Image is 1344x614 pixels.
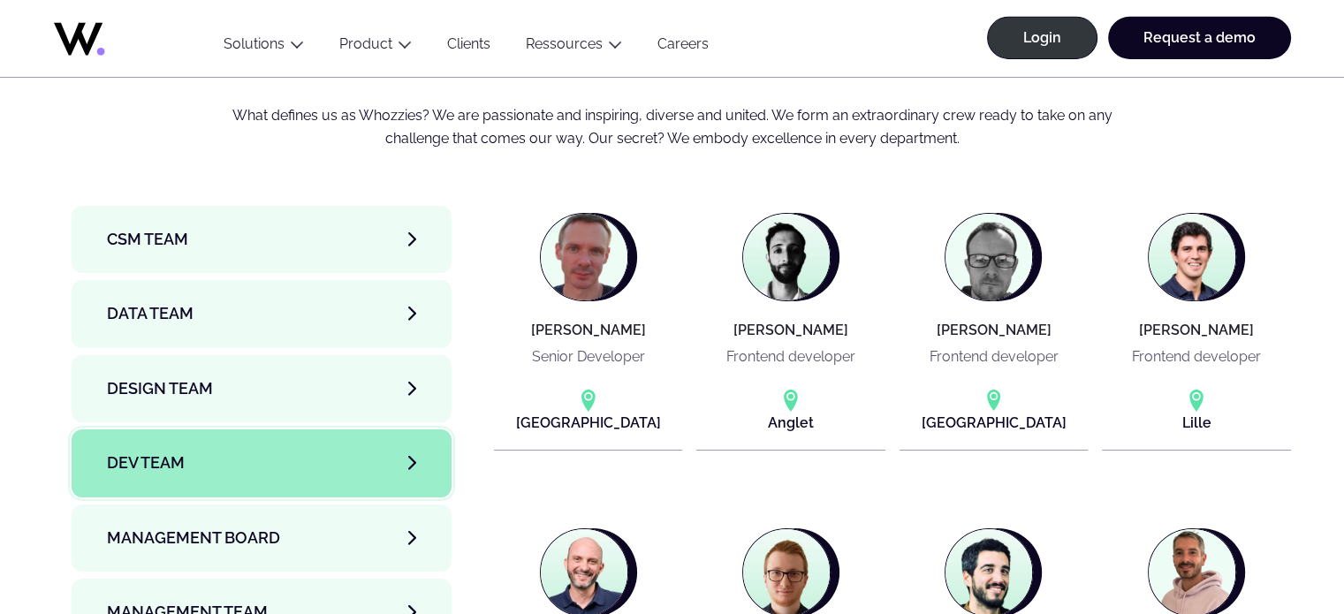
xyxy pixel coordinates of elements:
span: CSM team [107,227,188,252]
span: Data team [107,301,194,326]
a: Login [987,17,1097,59]
p: Lille [1181,412,1211,434]
p: What defines us as Whozzies? We are passionate and inspiring, diverse and united. We form an extr... [220,104,1125,149]
span: Dev team [107,451,185,475]
button: Solutions [206,35,322,59]
a: Clients [429,35,508,59]
img: Aurélien BRETHES [743,214,830,300]
p: Frontend developer [1132,345,1261,368]
button: Ressources [508,35,640,59]
a: Request a demo [1108,17,1291,59]
span: Management Board [107,526,280,550]
button: Product [322,35,429,59]
a: Ressources [526,35,603,52]
iframe: Chatbot [1227,497,1319,589]
img: Benjamin VALDÈS [945,214,1032,300]
span: Design team [107,376,213,401]
a: Product [339,35,392,52]
p: Senior Developer [532,345,645,368]
p: [GEOGRAPHIC_DATA] [921,412,1066,434]
p: Anglet [768,412,814,434]
h4: [PERSON_NAME] [733,322,848,338]
a: Careers [640,35,726,59]
p: Frontend developer [726,345,855,368]
img: Alexandre LACOCHE [541,214,627,300]
h4: [PERSON_NAME] [531,322,646,338]
img: Charles MONOT [1149,214,1235,300]
h4: [PERSON_NAME] [936,322,1051,338]
p: [GEOGRAPHIC_DATA] [516,412,661,434]
p: Frontend developer [929,345,1058,368]
h4: [PERSON_NAME] [1139,322,1254,338]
